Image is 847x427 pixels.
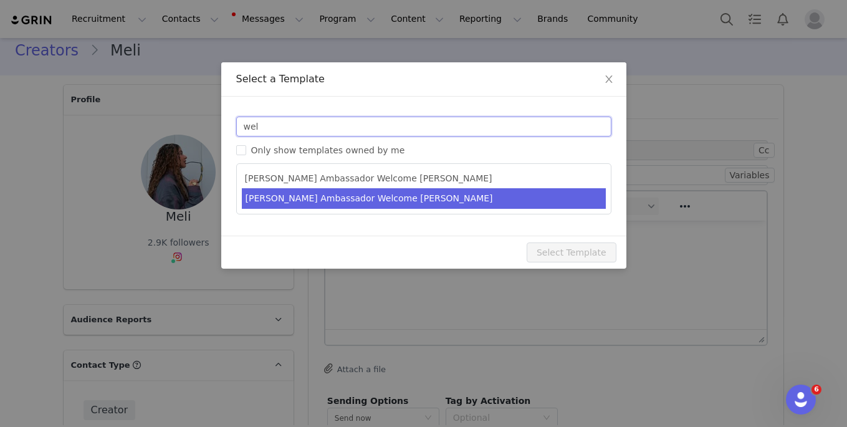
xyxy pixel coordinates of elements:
[242,188,606,209] li: [PERSON_NAME] Ambassador Welcome [PERSON_NAME]
[236,72,611,86] div: Select a Template
[591,62,626,97] button: Close
[242,169,606,188] li: [PERSON_NAME] Ambassador Welcome [PERSON_NAME]
[236,117,611,137] input: Search templates ...
[811,385,821,395] span: 6
[246,145,410,155] span: Only show templates owned by me
[604,74,614,84] i: icon: close
[10,10,432,24] body: Rich Text Area. Press ALT-0 for help.
[527,242,616,262] button: Select Template
[786,385,816,415] iframe: Intercom live chat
